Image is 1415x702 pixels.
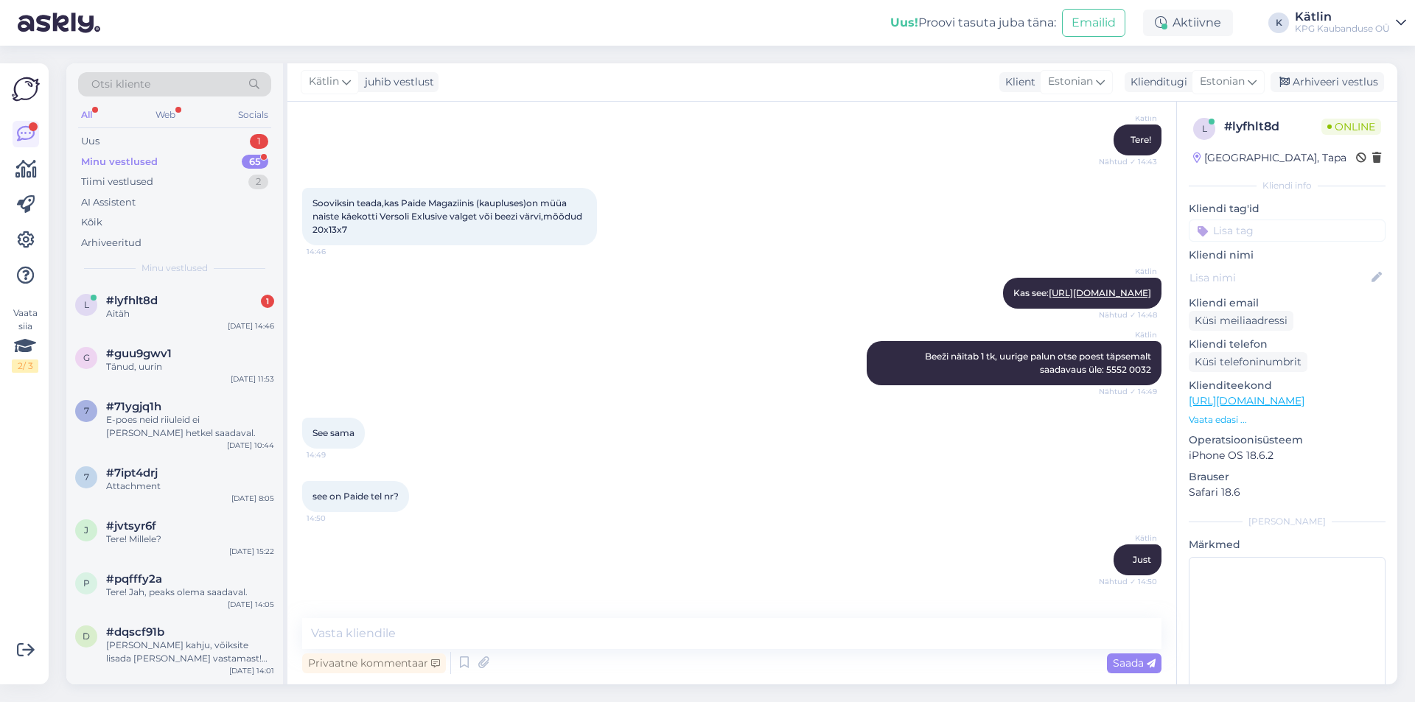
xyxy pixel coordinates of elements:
p: Vaata edasi ... [1189,413,1386,427]
div: Küsi meiliaadressi [1189,311,1293,331]
a: [URL][DOMAIN_NAME] [1189,394,1304,407]
img: Askly Logo [12,75,40,103]
span: j [84,524,88,536]
span: Kas see: [1013,287,1151,298]
div: Web [153,105,178,124]
div: [DATE] 8:05 [231,493,274,504]
p: Operatsioonisüsteem [1189,432,1386,448]
span: Kätlin [309,74,339,90]
div: [DATE] 14:01 [229,665,274,676]
span: g [83,352,90,363]
span: #dqscf91b [106,625,164,639]
div: Tere! Millele? [106,533,274,546]
div: Privaatne kommentaar [302,653,446,673]
span: #7ipt4drj [106,466,158,480]
span: Kätlin [1102,113,1157,124]
div: Arhiveeritud [81,236,141,250]
p: Märkmed [1189,537,1386,552]
div: Klient [999,74,1035,90]
div: [DATE] 14:46 [228,320,274,331]
div: 2 [248,175,268,189]
span: Nähtud ✓ 14:43 [1099,156,1157,167]
div: Arhiveeri vestlus [1271,72,1384,92]
span: 14:46 [307,246,362,257]
span: Online [1321,119,1381,135]
span: Kätlin [1102,266,1157,277]
div: Tiimi vestlused [81,175,153,189]
span: Estonian [1048,74,1093,90]
input: Lisa nimi [1189,270,1369,286]
span: 7 [84,405,89,416]
span: d [83,631,90,642]
div: Kliendi info [1189,179,1386,192]
span: Just [1133,554,1151,565]
span: see on Paide tel nr? [312,491,399,502]
div: K [1268,13,1289,33]
span: Nähtud ✓ 14:50 [1099,576,1157,587]
input: Lisa tag [1189,220,1386,242]
span: #pqfffy2a [106,572,162,586]
div: E-poes neid riiuleid ei [PERSON_NAME] hetkel saadaval. [106,413,274,440]
span: #lyfhlt8d [106,294,158,307]
div: # lyfhlt8d [1224,118,1321,136]
span: Nähtud ✓ 14:49 [1099,386,1157,397]
div: Kõik [81,215,102,230]
div: Vaata siia [12,306,38,373]
span: 7 [84,471,89,482]
div: 1 [250,134,268,149]
div: 2 / 3 [12,359,38,373]
div: [DATE] 11:53 [231,373,274,385]
div: Attachment [106,480,274,493]
div: juhib vestlust [359,74,434,90]
span: #71ygjq1h [106,400,161,413]
button: Emailid [1062,9,1125,37]
span: Minu vestlused [141,262,208,275]
span: Kätlin [1102,329,1157,340]
div: All [78,105,95,124]
div: Aitäh [106,307,274,320]
span: See sama [312,427,354,438]
span: 14:49 [307,449,362,460]
a: [URL][DOMAIN_NAME] [1049,287,1151,298]
span: #guu9gwv1 [106,347,172,360]
div: [GEOGRAPHIC_DATA], Tapa [1193,150,1346,166]
div: Uus [81,134,99,149]
div: [DATE] 15:22 [229,546,274,557]
div: Aktiivne [1143,10,1233,36]
span: Sooviksin teada,kas Paide Magaziinis (kaupluses)on müüa naiste käekotti Versoli Exlusive valget v... [312,197,584,235]
span: l [1202,123,1207,134]
div: Klienditugi [1125,74,1187,90]
b: Uus! [890,15,918,29]
span: 14:50 [307,513,362,524]
p: iPhone OS 18.6.2 [1189,448,1386,463]
p: Klienditeekond [1189,378,1386,393]
p: Brauser [1189,469,1386,485]
a: KätlinKPG Kaubanduse OÜ [1295,11,1406,35]
span: Tere! [1131,134,1151,145]
span: Saada [1113,656,1156,670]
span: Nähtud ✓ 14:48 [1099,309,1157,320]
div: Minu vestlused [81,155,158,169]
div: Tänud, uurin [106,360,274,373]
span: Beeži näitab 1 tk, uurige palun otse poest täpsemalt saadavaus üle: 5552 0032 [925,351,1153,375]
div: Proovi tasuta juba täna: [890,14,1056,32]
div: [PERSON_NAME] kahju, võiksite lisada [PERSON_NAME] vastamast! Ilusat päeva 🙂 [106,639,274,665]
div: Tere! Jah, peaks olema saadaval. [106,586,274,599]
span: Kätlin [1102,533,1157,544]
div: 65 [242,155,268,169]
div: Kätlin [1295,11,1390,23]
div: AI Assistent [81,195,136,210]
p: Safari 18.6 [1189,485,1386,500]
p: Kliendi tag'id [1189,201,1386,217]
div: 1 [261,295,274,308]
div: Socials [235,105,271,124]
div: [PERSON_NAME] [1189,515,1386,528]
p: Kliendi nimi [1189,248,1386,263]
div: Küsi telefoninumbrit [1189,352,1307,372]
span: Estonian [1200,74,1245,90]
p: Kliendi email [1189,295,1386,311]
span: Otsi kliente [91,77,150,92]
span: l [84,299,89,310]
div: [DATE] 14:05 [228,599,274,610]
span: #jvtsyr6f [106,519,156,533]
